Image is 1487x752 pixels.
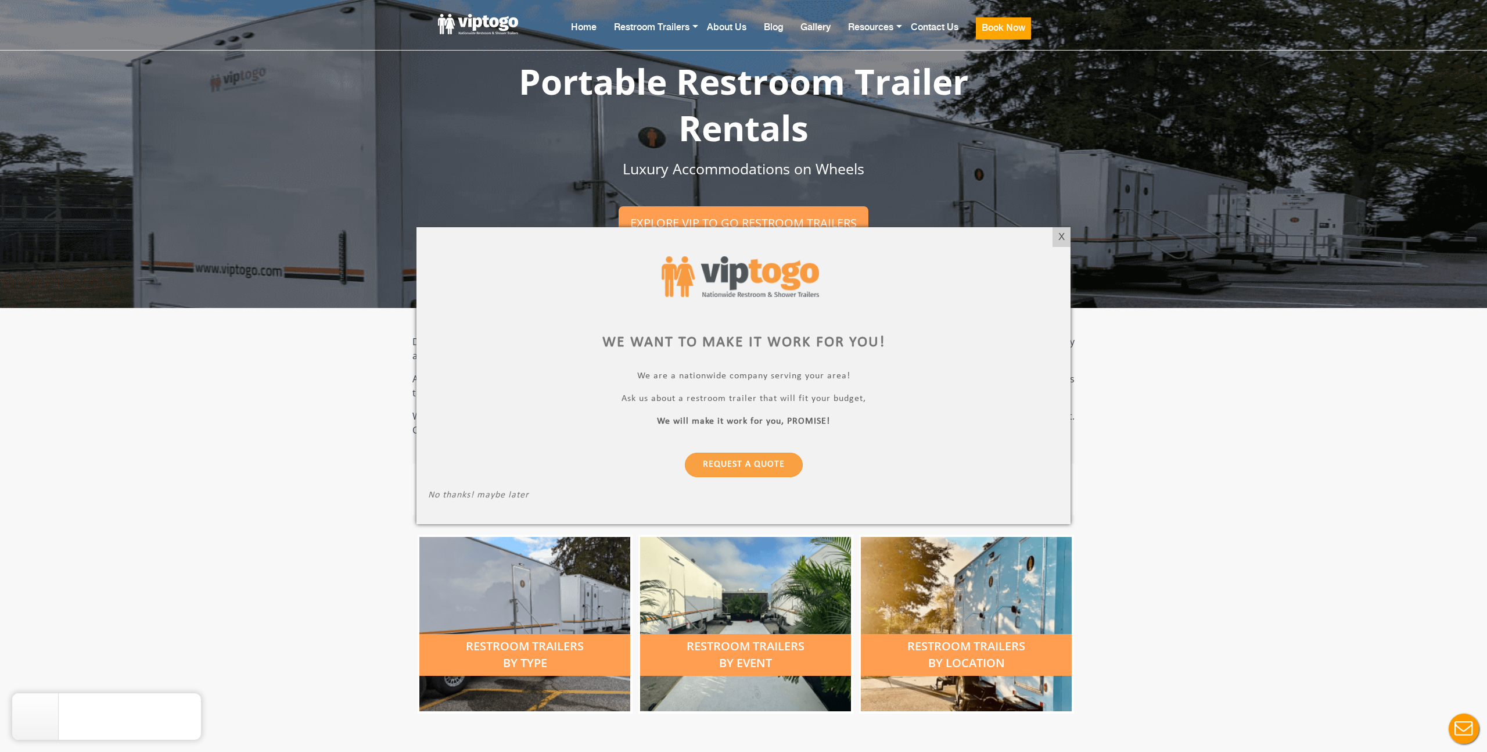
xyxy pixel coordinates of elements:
b: We will make it work for you, PROMISE! [657,417,830,427]
img: viptogo logo [662,256,820,296]
div: We want to make it work for you! [428,332,1059,354]
p: Ask us about a restroom trailer that will fit your budget, [428,394,1059,407]
p: No thanks! maybe later [428,490,1059,504]
p: We are a nationwide company serving your area! [428,371,1059,385]
button: Live Chat [1441,706,1487,752]
div: X [1053,227,1071,247]
a: Request a Quote [685,453,803,478]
